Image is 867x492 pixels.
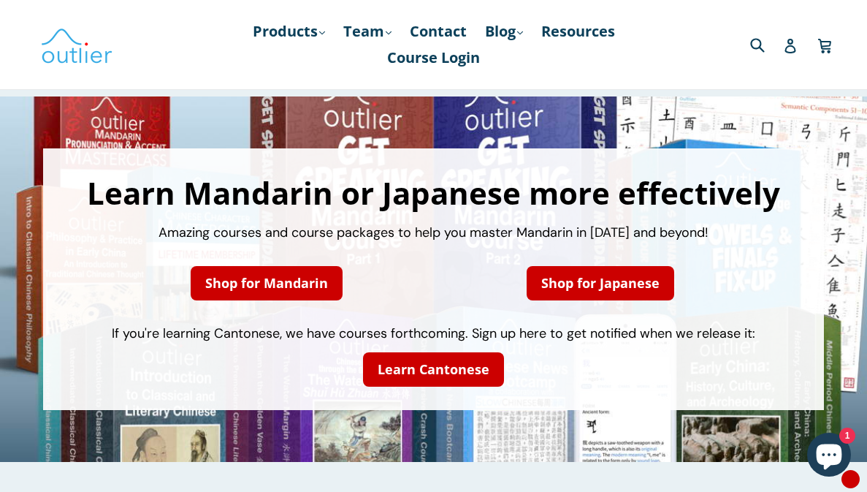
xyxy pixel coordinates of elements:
a: Blog [478,18,530,45]
h1: Learn Mandarin or Japanese more effectively [58,178,809,208]
a: Resources [534,18,622,45]
input: Search [746,29,787,59]
inbox-online-store-chat: Shopify online store chat [803,433,855,480]
a: Learn Cantonese [363,352,504,387]
a: Course Login [380,45,487,71]
a: Team [336,18,399,45]
a: Shop for Japanese [527,266,674,300]
a: Products [245,18,332,45]
a: Shop for Mandarin [191,266,343,300]
a: Contact [402,18,474,45]
span: If you're learning Cantonese, we have courses forthcoming. Sign up here to get notified when we r... [112,325,755,342]
img: Outlier Linguistics [40,23,113,66]
span: Amazing courses and course packages to help you master Mandarin in [DATE] and beyond! [158,224,709,241]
